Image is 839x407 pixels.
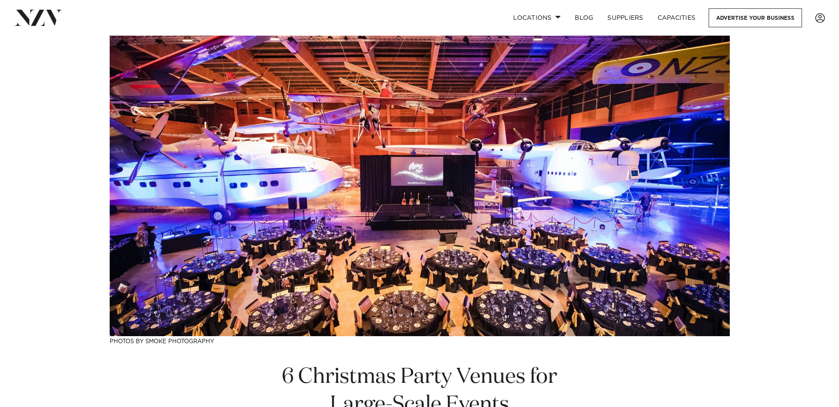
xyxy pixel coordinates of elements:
[506,8,568,27] a: Locations
[568,8,600,27] a: BLOG
[14,10,62,26] img: nzv-logo.png
[110,36,730,336] img: 6 Christmas Party Venues for Large-Scale Events
[110,339,214,345] a: Photos by Smoke Photography
[709,8,802,27] a: Advertise your business
[600,8,650,27] a: SUPPLIERS
[651,8,703,27] a: Capacities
